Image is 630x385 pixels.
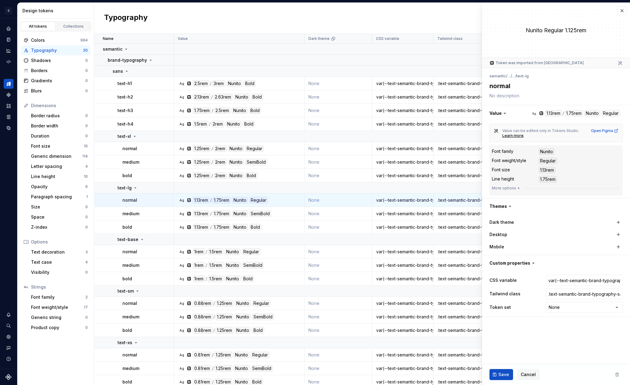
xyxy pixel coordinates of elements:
[31,153,82,159] div: Generic dimension
[22,8,91,14] div: Design tokens
[373,224,433,230] div: var(--text-semantic-brand-typography-sans-text-lg-bold)
[249,107,261,114] div: Bold
[245,145,264,152] div: Regular
[211,172,213,179] div: /
[206,262,207,269] div: /
[31,143,84,149] div: Font size
[213,94,233,100] div: 2.63rem
[31,269,85,275] div: Visibility
[211,145,213,152] div: /
[243,121,255,127] div: Bold
[228,172,244,179] div: Nunito
[434,107,494,114] div: .text-semantic-brand-typography-sans-text-h3
[591,128,619,133] a: Open Figma
[373,121,433,127] div: var(--text-semantic-brand-typography-sans-text-h4)
[4,79,14,89] div: Design tokens
[214,107,230,114] div: 2.5rem
[29,131,90,141] a: Duration0
[482,26,630,34] div: Nunito Regular 1.125rem
[516,74,529,78] li: text-lg
[122,146,137,152] p: normal
[21,45,90,55] a: Typography30
[31,284,88,290] div: Strings
[492,176,514,182] div: Line height
[4,343,14,353] div: Contact support
[29,151,90,161] a: Generic dimension114
[122,276,132,282] p: bold
[85,113,88,118] div: 0
[31,133,85,139] div: Duration
[4,46,14,56] div: Analytics
[179,81,184,86] div: Ag
[6,374,12,380] a: Supernova Logo
[21,86,90,96] a: Blurs0
[122,197,137,203] p: normal
[434,146,494,152] div: .text-semantic-brand-typography-sans-text-xl-normal
[179,276,184,281] div: Ag
[308,36,330,41] p: Dark theme
[4,112,14,122] div: Storybook stories
[179,146,184,151] div: Ag
[82,154,88,159] div: 114
[506,74,507,78] li: /
[434,94,494,100] div: .text-semantic-brand-typography-sans-text-h2
[29,323,90,332] a: Product copy0
[502,133,524,138] div: Learn more
[4,90,14,100] div: Components
[31,113,85,119] div: Border radius
[539,157,557,164] div: Regular
[434,262,494,268] div: .text-semantic-brand-typography-sans-text-base-medium
[118,185,132,191] p: text-lg
[83,48,88,53] div: 30
[232,210,248,217] div: Nunito
[122,173,132,179] p: bold
[193,197,210,204] div: 1.13rem
[434,80,494,87] div: .text-semantic-brand-typography-sans-text-h1
[179,108,184,113] div: Ag
[437,36,463,41] p: Tailwind class
[305,193,372,207] td: None
[4,57,14,67] a: Code automation
[85,250,88,255] div: 3
[179,328,184,333] div: Ag
[373,173,433,179] div: var(--text-semantic-brand-typography-sans-text-xl-bold)
[103,46,122,52] p: semantic
[1,4,16,17] button: C
[122,159,139,165] p: medium
[86,194,88,199] div: 1
[104,13,148,24] h2: Typography
[4,35,14,45] div: Documentation
[212,210,231,217] div: 1.75rem
[4,24,14,33] a: Home
[193,145,211,152] div: 1.25rem
[58,24,89,29] div: Collections
[118,121,133,127] p: text-h4
[193,94,211,100] div: 2.13rem
[211,94,213,100] div: /
[498,371,509,378] span: Save
[214,145,227,152] div: 2rem
[29,172,90,181] a: Line height10
[122,211,139,217] p: medium
[21,35,90,45] a: Colors994
[249,224,261,231] div: Bold
[108,57,147,63] p: brand-typography
[210,224,212,231] div: /
[113,68,123,74] p: sans
[434,173,494,179] div: .text-semantic-brand-typography-sans-text-xl-bold
[214,172,227,179] div: 2rem
[376,36,399,41] p: CSS variable
[85,295,88,300] div: 2
[489,369,513,380] button: Save
[29,182,90,192] a: Opacity6
[245,172,257,179] div: Bold
[517,369,540,380] button: Cancel
[305,207,372,220] td: None
[84,144,88,149] div: 10
[85,88,88,93] div: 0
[179,352,184,357] div: Ag
[228,145,244,152] div: Nunito
[118,236,138,243] p: text-base
[29,121,90,131] a: Border width0
[489,219,514,225] label: Dark theme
